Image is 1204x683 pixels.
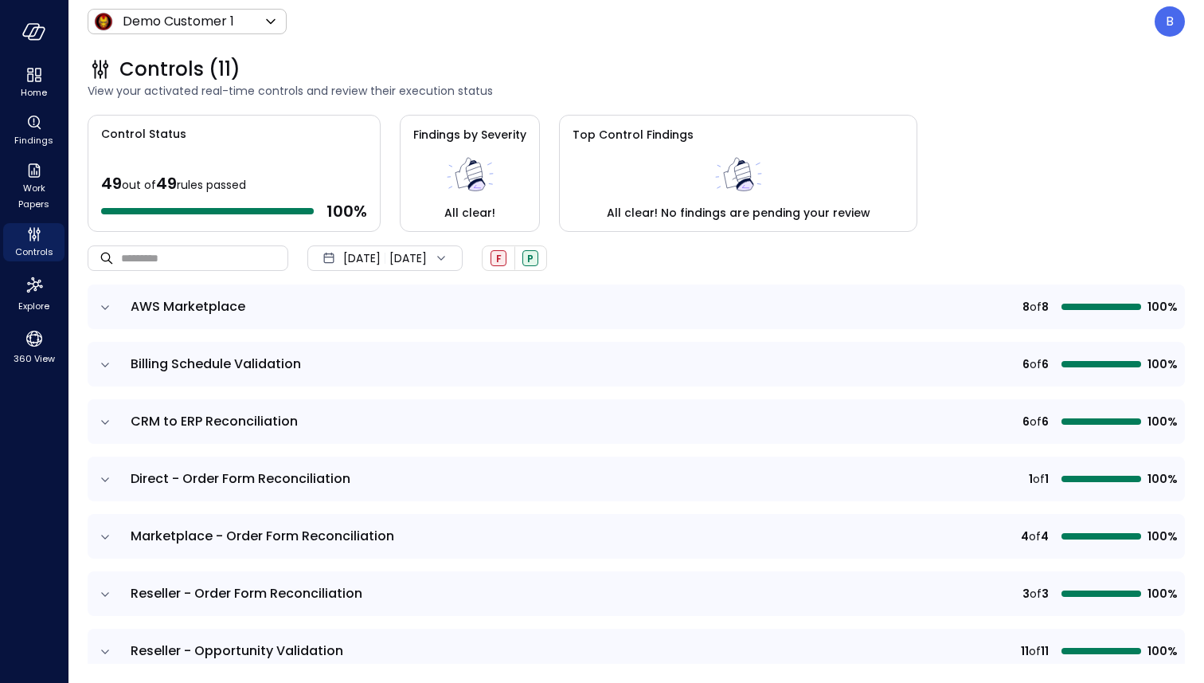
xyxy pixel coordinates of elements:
button: expand row [97,357,113,373]
span: 3 [1042,585,1049,603]
span: of [1030,585,1042,603]
span: 8 [1042,298,1049,316]
img: Icon [94,12,113,31]
div: Controls [3,223,64,261]
span: F [496,252,502,265]
span: All clear! No findings are pending your review [607,204,870,222]
p: B [1166,12,1174,31]
div: 360 View [3,325,64,368]
span: of [1030,298,1042,316]
span: Work Papers [10,180,58,212]
span: 49 [156,172,177,194]
span: 11 [1021,642,1029,660]
span: 6 [1042,355,1049,373]
span: Controls (11) [119,57,240,82]
button: expand row [97,300,113,316]
span: of [1030,355,1042,373]
span: 100% [1147,413,1175,430]
span: 11 [1041,642,1049,660]
span: Marketplace - Order Form Reconciliation [131,527,394,545]
span: 100% [1147,355,1175,373]
span: 4 [1041,528,1049,545]
div: Passed [522,250,538,266]
span: Explore [18,298,49,314]
span: 100% [1147,298,1175,316]
span: 49 [101,172,122,194]
button: expand row [97,587,113,603]
button: expand row [97,414,113,430]
div: Work Papers [3,159,64,214]
span: Reseller - Order Form Reconciliation [131,584,362,603]
span: Top Control Findings [573,127,694,143]
span: Findings [14,132,53,148]
span: Control Status [88,116,186,143]
span: of [1033,470,1045,488]
span: 1 [1045,470,1049,488]
span: 100% [1147,585,1175,603]
div: Boaz [1155,6,1185,37]
span: Billing Schedule Validation [131,355,301,373]
span: 100% [1147,470,1175,488]
span: 100% [1147,642,1175,660]
span: 1 [1029,470,1033,488]
p: Demo Customer 1 [123,12,234,31]
span: of [1029,528,1041,545]
span: of [1029,642,1041,660]
span: All clear! [444,204,495,222]
span: 360 View [14,351,55,367]
span: 3 [1022,585,1030,603]
span: 4 [1021,528,1029,545]
span: rules passed [177,177,246,193]
div: Findings [3,112,64,150]
span: View your activated real-time controls and review their execution status [88,82,1185,100]
span: 6 [1022,413,1030,430]
span: 100 % [326,201,367,222]
span: Findings by Severity [413,127,526,143]
span: [DATE] [343,249,381,267]
span: of [1030,413,1042,430]
span: out of [122,177,156,193]
span: Reseller - Opportunity Validation [131,642,343,660]
button: expand row [97,644,113,660]
span: AWS Marketplace [131,297,245,316]
span: Direct - Order Form Reconciliation [131,469,350,488]
span: 6 [1022,355,1030,373]
span: 6 [1042,413,1049,430]
span: CRM to ERP Reconciliation [131,412,298,430]
span: P [527,252,534,265]
span: 8 [1022,298,1030,316]
div: Failed [491,250,506,266]
button: expand row [97,472,113,488]
span: Home [21,84,47,100]
div: Home [3,64,64,102]
div: Explore [3,271,64,316]
span: Controls [15,244,53,260]
button: expand row [97,529,113,545]
span: 100% [1147,528,1175,545]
